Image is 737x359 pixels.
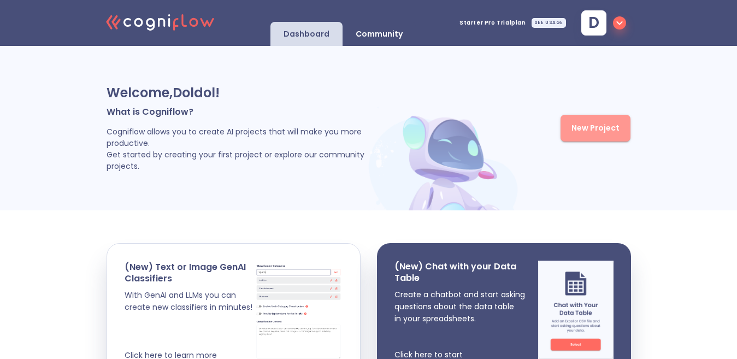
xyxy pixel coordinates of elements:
button: D [573,7,630,39]
img: header robot [365,107,524,210]
p: Community [356,29,403,39]
p: Welcome, Doldol ! [107,84,365,102]
p: Cogniflow allows you to create AI projects that will make you more productive. Get started by cre... [107,126,365,172]
div: SEE USAGE [532,18,566,28]
p: (New) Text or Image GenAI Classifiers [125,261,255,285]
button: New Project [561,115,630,142]
p: Dashboard [284,29,329,39]
img: chat img [538,261,614,359]
span: Starter Pro Trial plan [459,20,526,26]
p: What is Cogniflow? [107,106,365,117]
span: D [588,15,599,31]
span: New Project [571,121,620,135]
p: (New) Chat with your Data Table [394,261,538,284]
